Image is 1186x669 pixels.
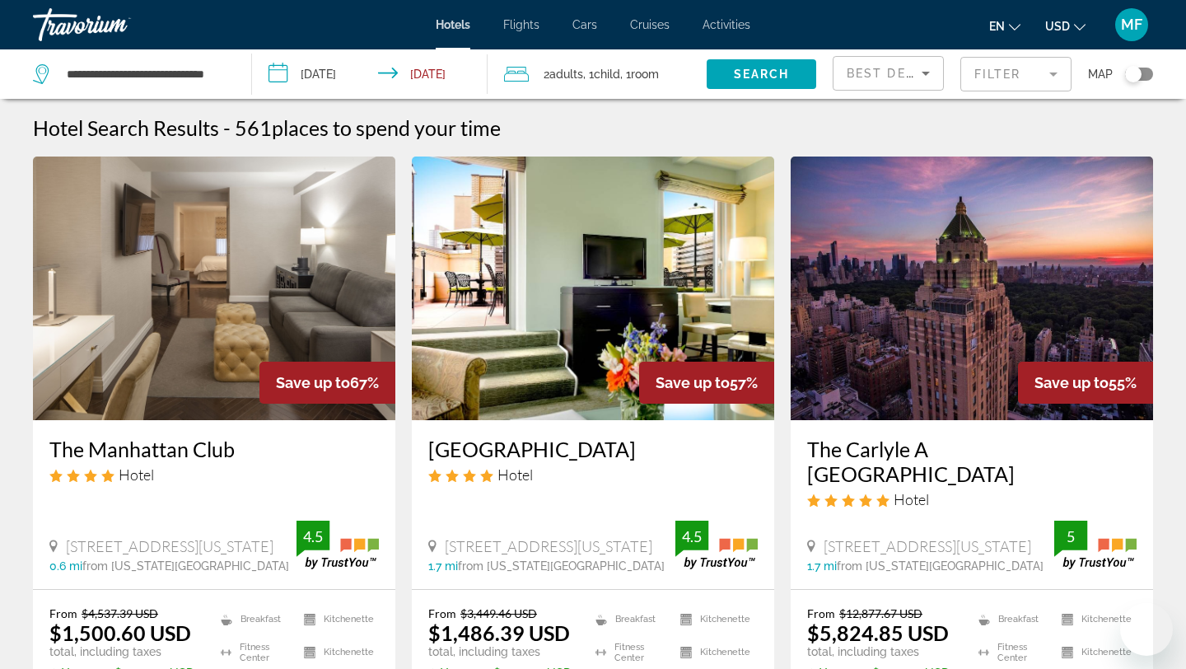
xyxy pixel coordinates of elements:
[791,157,1153,420] img: Hotel image
[252,49,488,99] button: Check-in date: Oct 15, 2025 Check-out date: Oct 18, 2025
[488,49,707,99] button: Travelers: 2 adults, 1 child
[497,465,533,484] span: Hotel
[594,68,620,81] span: Child
[296,606,379,631] li: Kitchenette
[49,437,379,461] a: The Manhattan Club
[1054,526,1087,546] div: 5
[1120,603,1173,656] iframe: Button to launch messaging window
[259,362,395,404] div: 67%
[82,606,158,620] del: $4,537.39 USD
[620,63,659,86] span: , 1
[656,374,730,391] span: Save up to
[639,362,774,404] div: 57%
[572,18,597,31] a: Cars
[1113,67,1153,82] button: Toggle map
[989,14,1020,38] button: Change language
[82,559,289,573] span: from [US_STATE][GEOGRAPHIC_DATA]
[549,68,583,81] span: Adults
[212,640,296,665] li: Fitness Center
[807,559,837,573] span: 1.7 mi
[703,18,750,31] a: Activities
[707,59,816,89] button: Search
[672,640,758,665] li: Kitchenette
[807,620,949,645] ins: $5,824.85 USD
[1018,362,1153,404] div: 55%
[276,374,350,391] span: Save up to
[1045,14,1086,38] button: Change currency
[458,559,665,573] span: from [US_STATE][GEOGRAPHIC_DATA]
[436,18,470,31] a: Hotels
[296,640,379,665] li: Kitchenette
[894,490,929,508] span: Hotel
[734,68,790,81] span: Search
[970,606,1053,631] li: Breakfast
[119,465,154,484] span: Hotel
[837,559,1044,573] span: from [US_STATE][GEOGRAPHIC_DATA]
[212,606,296,631] li: Breakfast
[460,606,537,620] del: $3,449.46 USD
[960,56,1072,92] button: Filter
[412,157,774,420] img: Hotel image
[272,115,501,140] span: places to spend your time
[49,465,379,484] div: 4 star Hotel
[587,606,673,631] li: Breakfast
[33,157,395,420] img: Hotel image
[1110,7,1153,42] button: User Menu
[428,465,758,484] div: 4 star Hotel
[33,3,198,46] a: Travorium
[428,606,456,620] span: From
[807,606,835,620] span: From
[839,606,922,620] del: $12,877.67 USD
[49,559,82,573] span: 0.6 mi
[989,20,1005,33] span: en
[675,521,758,569] img: trustyou-badge.svg
[428,645,575,658] p: total, including taxes
[445,537,652,555] span: [STREET_ADDRESS][US_STATE]
[223,115,231,140] span: -
[428,559,458,573] span: 1.7 mi
[672,606,758,631] li: Kitchenette
[544,63,583,86] span: 2
[66,537,273,555] span: [STREET_ADDRESS][US_STATE]
[1053,606,1137,631] li: Kitchenette
[1034,374,1109,391] span: Save up to
[631,68,659,81] span: Room
[675,526,708,546] div: 4.5
[33,115,219,140] h1: Hotel Search Results
[1045,20,1070,33] span: USD
[1088,63,1113,86] span: Map
[587,640,673,665] li: Fitness Center
[49,620,191,645] ins: $1,500.60 USD
[970,640,1053,665] li: Fitness Center
[49,645,200,658] p: total, including taxes
[1121,16,1142,33] span: MF
[296,526,329,546] div: 4.5
[583,63,620,86] span: , 1
[296,521,379,569] img: trustyou-badge.svg
[824,537,1031,555] span: [STREET_ADDRESS][US_STATE]
[428,437,758,461] a: [GEOGRAPHIC_DATA]
[807,490,1137,508] div: 5 star Hotel
[807,645,958,658] p: total, including taxes
[1053,640,1137,665] li: Kitchenette
[847,67,932,80] span: Best Deals
[847,63,930,83] mat-select: Sort by
[49,606,77,620] span: From
[1054,521,1137,569] img: trustyou-badge.svg
[428,620,570,645] ins: $1,486.39 USD
[630,18,670,31] a: Cruises
[235,115,501,140] h2: 561
[503,18,539,31] a: Flights
[807,437,1137,486] a: The Carlyle A [GEOGRAPHIC_DATA]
